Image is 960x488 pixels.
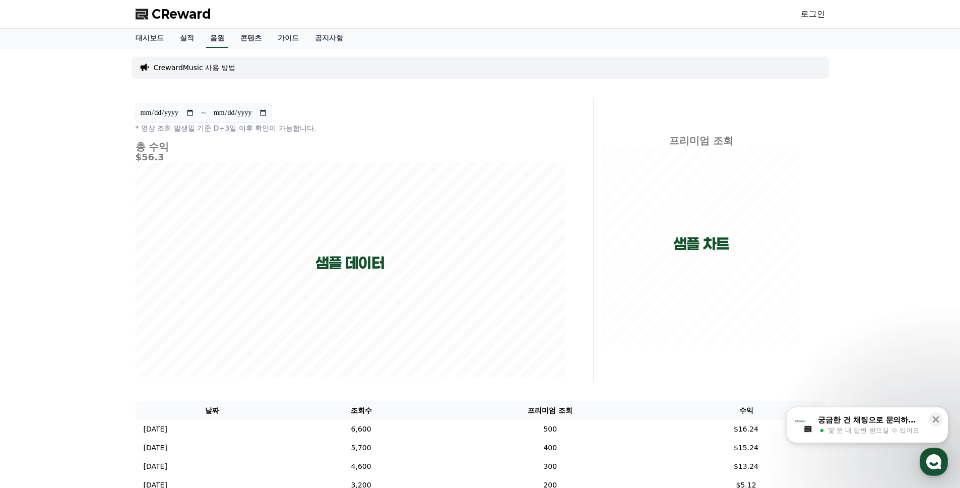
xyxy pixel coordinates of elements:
[602,135,801,146] h4: 프리미엄 조회
[673,235,729,253] p: 샘플 차트
[3,320,67,345] a: 홈
[67,320,130,345] a: 대화
[136,401,290,420] th: 날짜
[289,420,433,439] td: 6,600
[433,401,667,420] th: 프리미엄 조회
[92,335,104,343] span: 대화
[270,29,307,48] a: 가이드
[154,63,236,73] a: CrewardMusic 사용 방법
[136,152,565,162] h5: $56.3
[136,6,211,22] a: CReward
[130,320,194,345] a: 설정
[201,107,207,119] p: ~
[32,335,38,343] span: 홈
[144,443,167,453] p: [DATE]
[668,420,825,439] td: $16.24
[315,254,385,272] p: 샘플 데이터
[152,6,211,22] span: CReward
[232,29,270,48] a: 콘텐츠
[136,123,565,133] p: * 영상 조회 발생일 기준 D+3일 이후 확인이 가능합니다.
[668,457,825,476] td: $13.24
[136,141,565,152] h4: 총 수익
[801,8,825,20] a: 로그인
[156,335,168,343] span: 설정
[289,439,433,457] td: 5,700
[668,401,825,420] th: 수익
[206,29,228,48] a: 음원
[433,439,667,457] td: 400
[289,457,433,476] td: 4,600
[289,401,433,420] th: 조회수
[172,29,202,48] a: 실적
[668,439,825,457] td: $15.24
[144,424,167,435] p: [DATE]
[127,29,172,48] a: 대시보드
[433,457,667,476] td: 300
[307,29,351,48] a: 공지사항
[144,461,167,472] p: [DATE]
[433,420,667,439] td: 500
